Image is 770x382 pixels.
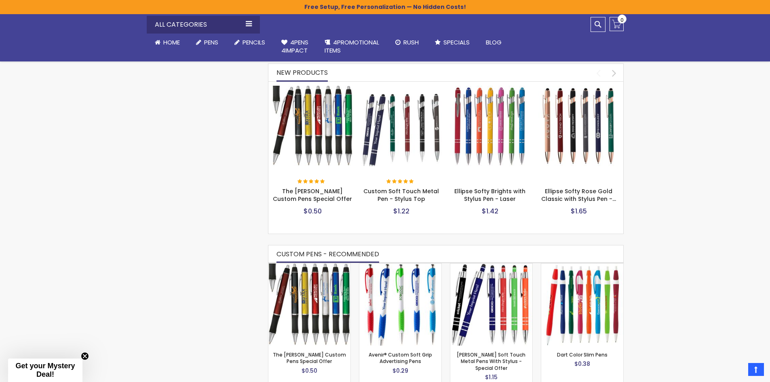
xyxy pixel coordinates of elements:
a: The Barton Custom Pens Special Offer [272,85,353,92]
div: Get your Mystery Deal!Close teaser [8,359,82,382]
a: Ellipse Softy Rose Gold Classic with Stylus Pen - Silver Laser [538,85,619,92]
span: 0 [620,16,624,24]
a: The [PERSON_NAME] Custom Pens Special Offer [273,187,352,203]
a: Pens [188,34,226,51]
a: Blog [478,34,510,51]
span: $0.38 [574,360,590,368]
span: New Products [276,68,328,77]
div: next [607,66,621,80]
img: The Barton Custom Pens Special Offer [268,264,350,346]
a: The Barton Custom Pens Special Offer [268,263,350,270]
a: Custom Soft Touch Metal Pen - Stylus Top [361,85,442,92]
span: $0.50 [302,367,317,375]
a: Custom Soft Touch Metal Pen - Stylus Top [363,187,439,203]
a: Dart Color slim Pens [541,263,623,270]
span: Pens [204,38,218,46]
a: Avenir® Custom Soft Grip Advertising Pens [369,351,432,365]
a: Celeste Soft Touch Metal Pens With Stylus - Special Offer [450,263,532,270]
a: 0 [610,17,624,31]
span: Rush [403,38,419,46]
img: Ellipse Softy Rose Gold Classic with Stylus Pen - Silver Laser [538,86,619,167]
a: The [PERSON_NAME] Custom Pens Special Offer [273,351,346,365]
a: [PERSON_NAME] Soft Touch Metal Pens With Stylus - Special Offer [457,351,525,371]
a: Ellipse Softy Rose Gold Classic with Stylus Pen -… [541,187,616,203]
img: Dart Color slim Pens [541,264,623,346]
span: Get your Mystery Deal! [15,362,75,378]
span: Blog [486,38,502,46]
div: prev [591,66,605,80]
img: Avenir® Custom Soft Grip Advertising Pens [359,264,441,346]
img: Celeste Soft Touch Metal Pens With Stylus - Special Offer [450,264,532,346]
a: Top [748,363,764,376]
span: 4PROMOTIONAL ITEMS [325,38,379,55]
span: Home [163,38,180,46]
button: Close teaser [81,352,89,360]
a: Specials [427,34,478,51]
div: All Categories [147,16,260,34]
span: Specials [443,38,470,46]
span: $0.50 [304,207,322,216]
a: Ellipse Softy Brights with Stylus Pen - Laser [450,85,531,92]
a: 4PROMOTIONALITEMS [316,34,387,60]
a: Avenir® Custom Soft Grip Advertising Pens [359,263,441,270]
span: $1.65 [571,207,587,216]
span: 4Pens 4impact [281,38,308,55]
div: 100% [297,179,326,185]
span: Pencils [243,38,265,46]
a: Dart Color Slim Pens [557,351,608,358]
span: $1.15 [485,373,498,381]
img: Ellipse Softy Brights with Stylus Pen - Laser [450,86,531,167]
span: CUSTOM PENS - RECOMMENDED [276,249,379,259]
span: $0.29 [392,367,408,375]
a: Pencils [226,34,273,51]
span: $1.42 [482,207,498,216]
a: Rush [387,34,427,51]
a: Home [147,34,188,51]
a: 4Pens4impact [273,34,316,60]
span: $1.22 [393,207,409,216]
div: 100% [386,179,415,185]
img: The Barton Custom Pens Special Offer [272,86,353,167]
img: Custom Soft Touch Metal Pen - Stylus Top [361,86,442,167]
a: Ellipse Softy Brights with Stylus Pen - Laser [454,187,525,203]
